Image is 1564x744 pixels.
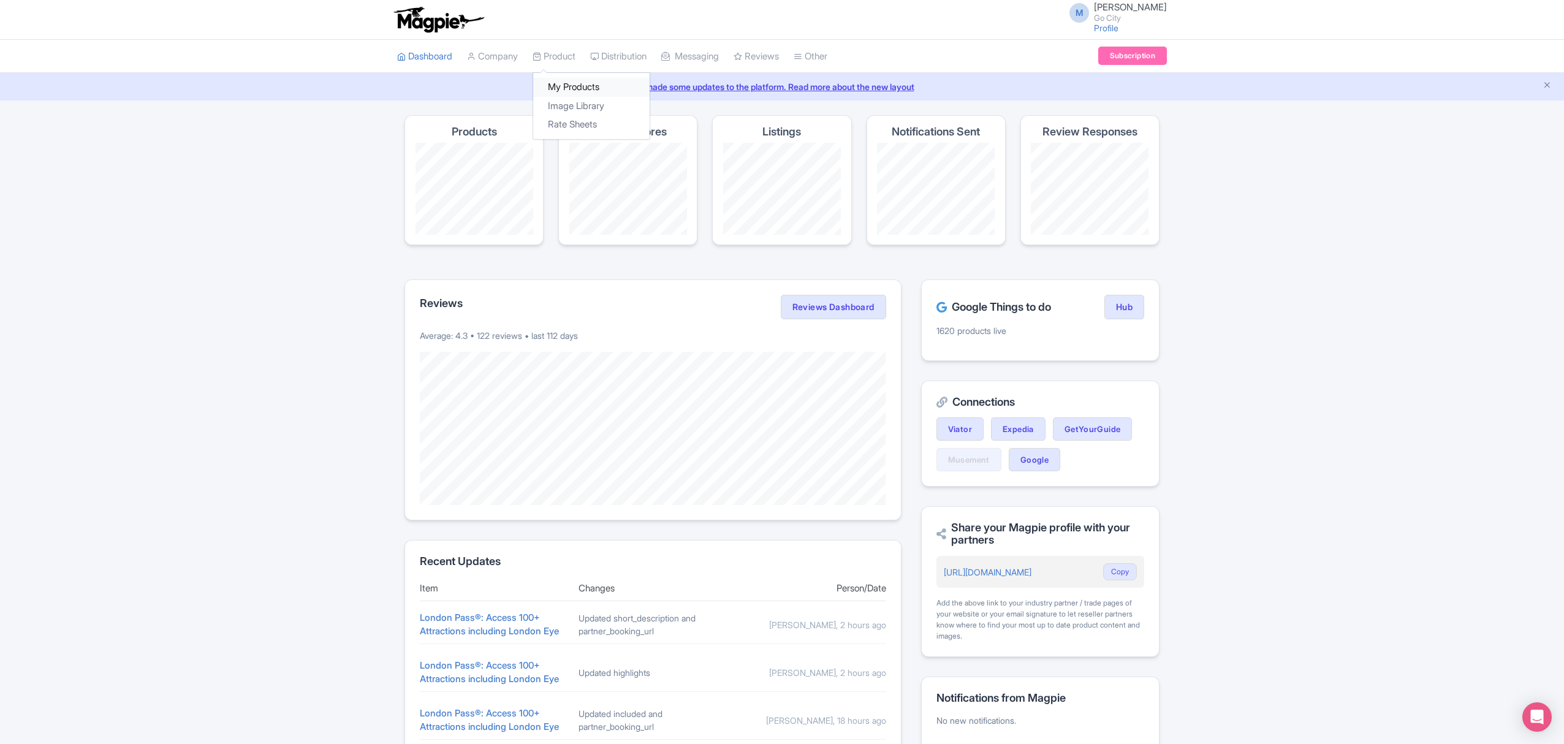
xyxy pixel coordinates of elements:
[661,40,719,74] a: Messaging
[781,295,886,319] a: Reviews Dashboard
[590,40,647,74] a: Distribution
[737,582,886,596] div: Person/Date
[1094,23,1118,33] a: Profile
[579,582,727,596] div: Changes
[1098,47,1167,65] a: Subscription
[936,522,1144,546] h2: Share your Magpie profile with your partners
[936,692,1144,704] h2: Notifications from Magpie
[1069,3,1089,23] span: M
[1543,79,1552,93] button: Close announcement
[936,714,1144,727] p: No new notifications.
[936,598,1144,642] div: Add the above link to your industry partner / trade pages of your website or your email signature...
[936,448,1001,471] a: Musement
[794,40,827,74] a: Other
[1104,295,1144,319] a: Hub
[533,40,575,74] a: Product
[7,80,1557,93] a: We made some updates to the platform. Read more about the new layout
[944,567,1031,577] a: [URL][DOMAIN_NAME]
[762,126,801,138] h4: Listings
[391,6,486,33] img: logo-ab69f6fb50320c5b225c76a69d11143b.png
[936,301,1051,313] h2: Google Things to do
[579,612,727,637] div: Updated short_description and partner_booking_url
[991,417,1046,441] a: Expedia
[467,40,518,74] a: Company
[420,582,569,596] div: Item
[452,126,497,138] h4: Products
[420,555,886,567] h2: Recent Updates
[936,396,1144,408] h2: Connections
[533,97,650,116] a: Image Library
[936,417,984,441] a: Viator
[533,115,650,134] a: Rate Sheets
[1094,14,1167,22] small: Go City
[397,40,452,74] a: Dashboard
[1042,126,1137,138] h4: Review Responses
[1053,417,1133,441] a: GetYourGuide
[1062,2,1167,22] a: M [PERSON_NAME] Go City
[737,714,886,727] div: [PERSON_NAME], 18 hours ago
[1094,1,1167,13] span: [PERSON_NAME]
[420,329,886,342] p: Average: 4.3 • 122 reviews • last 112 days
[420,297,463,309] h2: Reviews
[737,618,886,631] div: [PERSON_NAME], 2 hours ago
[1009,448,1060,471] a: Google
[734,40,779,74] a: Reviews
[533,78,650,97] a: My Products
[1103,563,1137,580] button: Copy
[737,666,886,679] div: [PERSON_NAME], 2 hours ago
[420,659,559,685] a: London Pass®: Access 100+ Attractions including London Eye
[420,612,559,637] a: London Pass®: Access 100+ Attractions including London Eye
[579,666,727,679] div: Updated highlights
[420,707,559,733] a: London Pass®: Access 100+ Attractions including London Eye
[936,324,1144,337] p: 1620 products live
[892,126,980,138] h4: Notifications Sent
[579,707,727,733] div: Updated included and partner_booking_url
[1522,702,1552,732] div: Open Intercom Messenger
